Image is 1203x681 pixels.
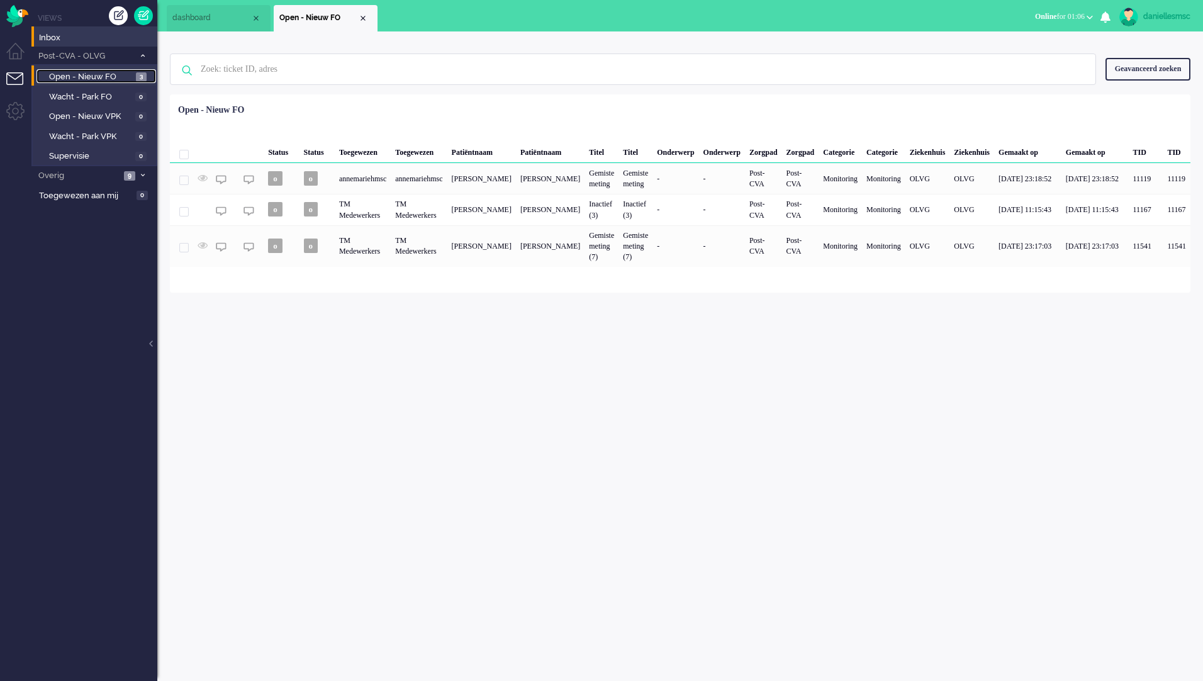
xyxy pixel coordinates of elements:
[652,194,698,225] div: -
[862,225,905,267] div: Monitoring
[36,30,157,44] a: Inbox
[618,163,652,194] div: Gemiste meting
[949,138,994,163] div: Ziekenhuis
[618,194,652,225] div: Inactief (3)
[6,8,28,18] a: Omnidesk
[994,225,1061,267] div: [DATE] 23:17:03
[1163,163,1190,194] div: 11119
[1163,138,1190,163] div: TID
[335,138,391,163] div: Toegewezen
[782,225,819,267] div: Post-CVA
[949,225,994,267] div: OLVG
[585,138,618,163] div: Titel
[905,163,950,194] div: OLVG
[1119,8,1138,26] img: avatar
[391,163,447,194] div: annemariehmsc
[1061,138,1129,163] div: Gemaakt op
[447,225,516,267] div: [PERSON_NAME]
[618,138,652,163] div: Titel
[216,242,227,252] img: ic_chat_grey.svg
[264,138,299,163] div: Status
[170,194,1190,225] div: 11167
[516,225,585,267] div: [PERSON_NAME]
[36,69,156,83] a: Open - Nieuw FO 3
[1129,163,1163,194] div: 11119
[136,72,147,82] span: 3
[447,194,516,225] div: [PERSON_NAME]
[516,194,585,225] div: [PERSON_NAME]
[391,138,447,163] div: Toegewezen
[268,202,283,217] span: o
[167,5,271,31] li: Dashboard
[1105,58,1190,80] div: Geavanceerd zoeken
[949,194,994,225] div: OLVG
[1129,138,1163,163] div: TID
[36,89,156,103] a: Wacht - Park FO 0
[819,194,862,225] div: Monitoring
[782,194,819,225] div: Post-CVA
[994,163,1061,194] div: [DATE] 23:18:52
[49,71,133,83] span: Open - Nieuw FO
[516,138,585,163] div: Patiëntnaam
[1061,194,1129,225] div: [DATE] 11:15:43
[178,104,244,116] div: Open - Nieuw FO
[1129,194,1163,225] div: 11167
[447,163,516,194] div: [PERSON_NAME]
[1035,12,1085,21] span: for 01:06
[171,54,203,87] img: ic-search-icon.svg
[905,225,950,267] div: OLVG
[335,225,391,267] div: TM Medewerkers
[949,163,994,194] div: OLVG
[994,138,1061,163] div: Gemaakt op
[38,13,157,23] li: Views
[170,163,1190,194] div: 11119
[1117,8,1190,26] a: daniellesmsc
[391,194,447,225] div: TM Medewerkers
[304,171,318,186] span: o
[994,194,1061,225] div: [DATE] 11:15:43
[447,138,516,163] div: Patiëntnaam
[243,174,254,185] img: ic_chat_grey.svg
[652,138,698,163] div: Onderwerp
[243,206,254,217] img: ic_chat_grey.svg
[39,190,133,202] span: Toegewezen aan mij
[137,191,148,200] span: 0
[251,13,261,23] div: Close tab
[36,129,156,143] a: Wacht - Park VPK 0
[745,194,782,225] div: Post-CVA
[745,163,782,194] div: Post-CVA
[1061,225,1129,267] div: [DATE] 23:17:03
[652,225,698,267] div: -
[335,163,391,194] div: annemariehmsc
[1163,194,1190,225] div: 11167
[585,194,618,225] div: Inactief (3)
[862,163,905,194] div: Monitoring
[39,32,157,44] span: Inbox
[862,138,905,163] div: Categorie
[135,93,147,102] span: 0
[391,225,447,267] div: TM Medewerkers
[1143,10,1190,23] div: daniellesmsc
[304,239,318,253] span: o
[862,194,905,225] div: Monitoring
[652,163,698,194] div: -
[6,43,35,71] li: Dashboard menu
[819,163,862,194] div: Monitoring
[36,170,120,182] span: Overig
[49,150,132,162] span: Supervisie
[745,225,782,267] div: Post-CVA
[36,50,134,62] span: Post-CVA - OLVG
[699,194,745,225] div: -
[299,138,335,163] div: Status
[1061,163,1129,194] div: [DATE] 23:18:52
[1129,225,1163,267] div: 11541
[49,131,132,143] span: Wacht - Park VPK
[1027,4,1100,31] li: Onlinefor 01:06
[782,163,819,194] div: Post-CVA
[905,194,950,225] div: OLVG
[124,171,135,181] span: 9
[243,242,254,252] img: ic_chat_grey.svg
[819,138,862,163] div: Categorie
[1027,8,1100,26] button: Onlinefor 01:06
[516,163,585,194] div: [PERSON_NAME]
